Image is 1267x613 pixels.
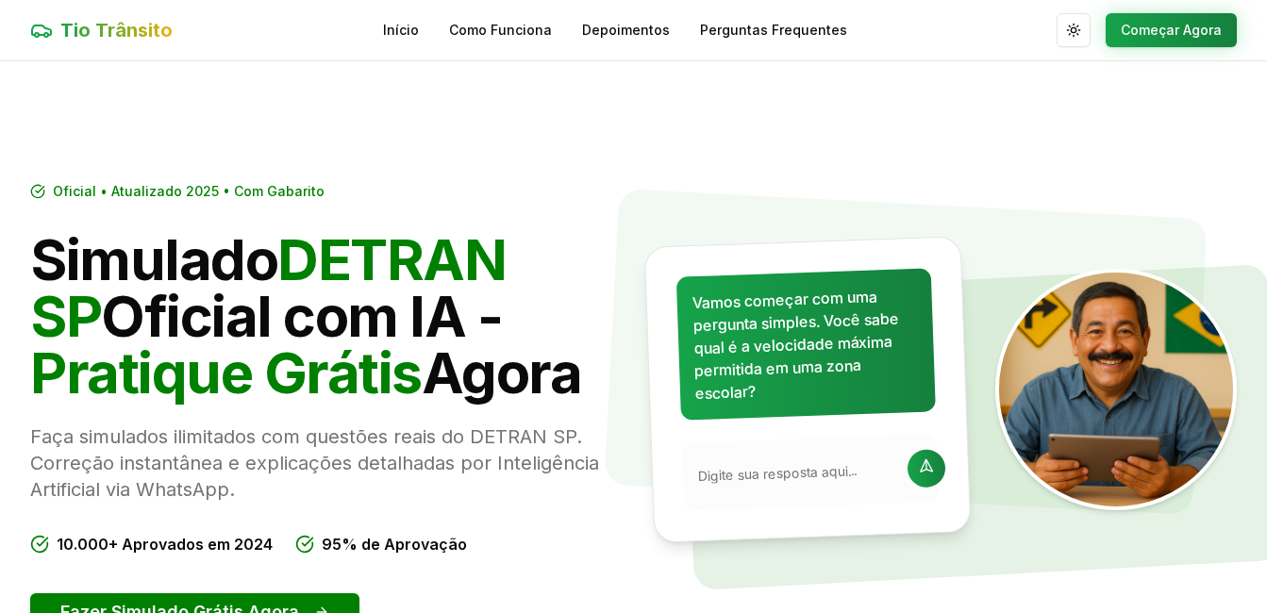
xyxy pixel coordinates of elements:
span: 10.000+ Aprovados em 2024 [57,533,273,555]
img: Tio Trânsito [995,269,1237,510]
span: DETRAN SP [30,225,506,350]
span: Pratique Grátis [30,339,422,406]
p: Vamos começar com uma pergunta simples. Você sabe qual é a velocidade máxima permitida em uma zon... [692,284,920,405]
a: Tio Trânsito [30,17,173,43]
h1: Simulado Oficial com IA - Agora [30,231,619,401]
button: Começar Agora [1106,13,1237,47]
span: Tio Trânsito [60,17,173,43]
a: Depoimentos [582,21,670,40]
a: Como Funciona [449,21,552,40]
p: Faça simulados ilimitados com questões reais do DETRAN SP. Correção instantânea e explicações det... [30,423,619,503]
span: Oficial • Atualizado 2025 • Com Gabarito [53,182,325,201]
a: Início [383,21,419,40]
input: Digite sua resposta aqui... [697,460,896,486]
span: 95% de Aprovação [322,533,467,555]
a: Perguntas Frequentes [700,21,847,40]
